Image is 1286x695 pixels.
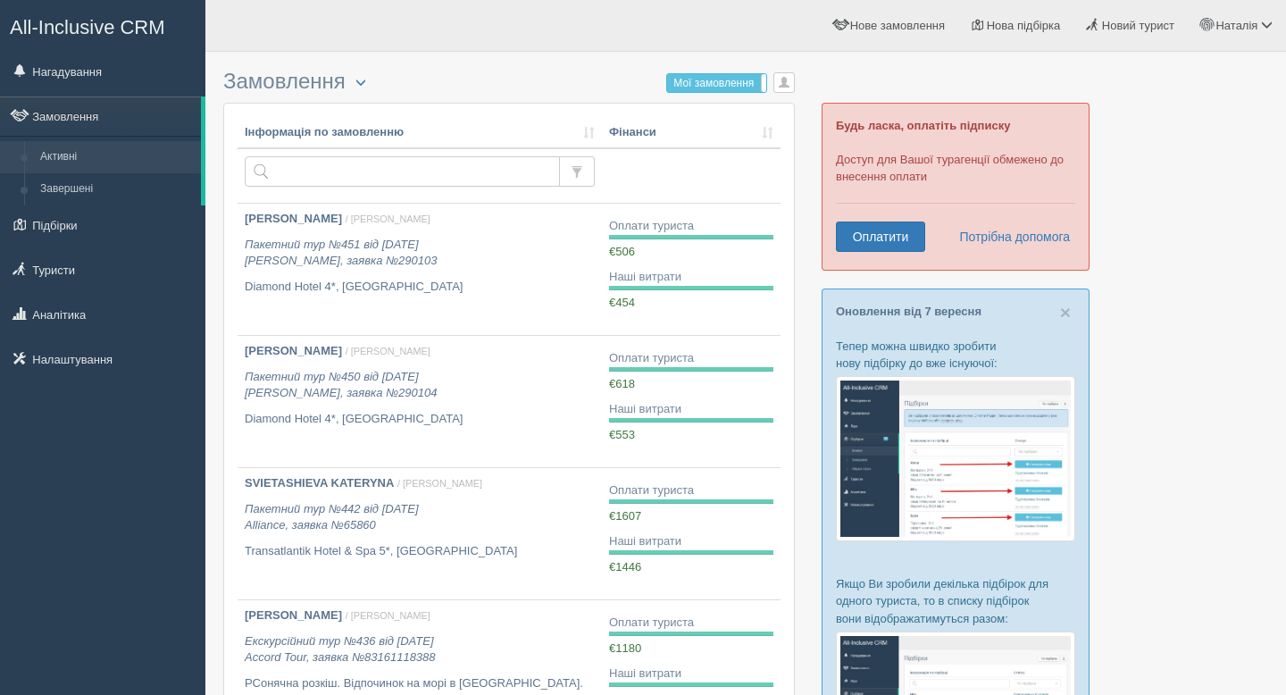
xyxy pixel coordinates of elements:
[667,74,766,92] label: Мої замовлення
[609,509,641,523] span: €1607
[10,16,165,38] span: All-Inclusive CRM
[32,141,201,173] a: Активні
[1,1,205,50] a: All-Inclusive CRM
[948,222,1071,252] a: Потрібна допомога
[346,346,430,356] span: / [PERSON_NAME]
[346,610,430,621] span: / [PERSON_NAME]
[245,344,342,357] b: [PERSON_NAME]
[238,204,602,335] a: [PERSON_NAME] / [PERSON_NAME] Пакетний тур №451 від [DATE][PERSON_NAME], заявка №290103 Diamond H...
[822,103,1090,271] div: Доступ для Вашої турагенції обмежено до внесення оплати
[609,641,641,655] span: €1180
[245,476,394,490] b: SVIETASHIEVA KATERYNA
[245,370,437,400] i: Пакетний тур №450 від [DATE] [PERSON_NAME], заявка №290104
[245,238,437,268] i: Пакетний тур №451 від [DATE] [PERSON_NAME], заявка №290103
[245,502,419,532] i: Пакетний тур №442 від [DATE] Alliance, заявка №65860
[238,468,602,599] a: SVIETASHIEVA KATERYNA / [PERSON_NAME] Пакетний тур №442 від [DATE]Alliance, заявка №65860 Transat...
[836,338,1075,372] p: Тепер можна швидко зробити нову підбірку до вже існуючої:
[609,218,773,235] div: Оплати туриста
[609,350,773,367] div: Оплати туриста
[1060,303,1071,322] button: Close
[245,212,342,225] b: [PERSON_NAME]
[245,608,342,622] b: [PERSON_NAME]
[609,377,635,390] span: €618
[32,173,201,205] a: Завершені
[836,575,1075,626] p: Якщо Ви зробили декілька підбірок для одного туриста, то в списку підбірок вони відображатимуться...
[245,543,595,560] p: Transatlantik Hotel & Spa 5*, [GEOGRAPHIC_DATA]
[245,411,595,428] p: Diamond Hotel 4*, [GEOGRAPHIC_DATA]
[1102,19,1174,32] span: Новий турист
[987,19,1061,32] span: Нова підбірка
[609,124,773,141] a: Фінанси
[397,478,482,489] span: / [PERSON_NAME]
[609,666,773,682] div: Наші витрати
[609,482,773,499] div: Оплати туриста
[609,615,773,632] div: Оплати туриста
[836,119,1010,132] b: Будь ласка, оплатіть підписку
[609,533,773,550] div: Наші витрати
[850,19,945,32] span: Нове замовлення
[609,269,773,286] div: Наші витрати
[609,296,635,309] span: €454
[245,156,560,187] input: Пошук за номером замовлення, ПІБ або паспортом туриста
[346,214,430,224] span: / [PERSON_NAME]
[245,124,595,141] a: Інформація по замовленню
[609,245,635,258] span: €506
[609,560,641,574] span: €1446
[836,305,981,318] a: Оновлення від 7 вересня
[1060,302,1071,322] span: ×
[609,401,773,418] div: Наші витрати
[1215,19,1257,32] span: Наталія
[836,222,925,252] a: Оплатити
[609,428,635,441] span: €553
[245,675,595,692] p: РСонячна розкіш. Відпочинок на морі в [GEOGRAPHIC_DATA].
[238,336,602,467] a: [PERSON_NAME] / [PERSON_NAME] Пакетний тур №450 від [DATE][PERSON_NAME], заявка №290104 Diamond H...
[245,279,595,296] p: Diamond Hotel 4*, [GEOGRAPHIC_DATA]
[836,376,1075,541] img: %D0%BF%D1%96%D0%B4%D0%B1%D1%96%D1%80%D0%BA%D0%B0-%D1%82%D1%83%D1%80%D0%B8%D1%81%D1%82%D1%83-%D1%8...
[223,70,795,94] h3: Замовлення
[245,634,436,665] i: Екскурсійний тур №436 від [DATE] Accord Tour, заявка №83161118388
